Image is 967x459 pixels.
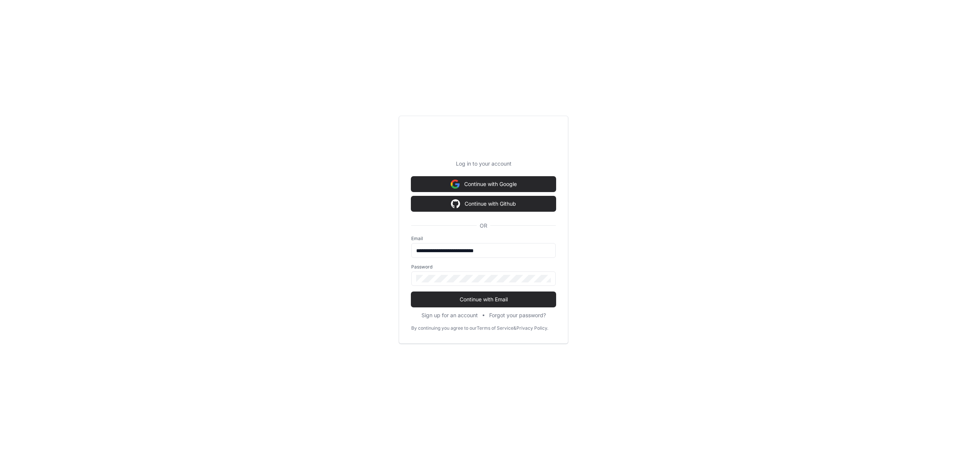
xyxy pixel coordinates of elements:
div: By continuing you agree to our [411,325,477,331]
img: Sign in with google [451,196,460,211]
button: Continue with Github [411,196,556,211]
img: Sign in with google [451,177,460,192]
button: Continue with Email [411,292,556,307]
button: Continue with Google [411,177,556,192]
p: Log in to your account [411,160,556,167]
label: Password [411,264,556,270]
div: & [513,325,516,331]
label: Email [411,236,556,242]
button: Forgot your password? [489,312,546,319]
a: Terms of Service [477,325,513,331]
span: Continue with Email [411,296,556,303]
span: OR [477,222,490,229]
a: Privacy Policy. [516,325,548,331]
button: Sign up for an account [421,312,478,319]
